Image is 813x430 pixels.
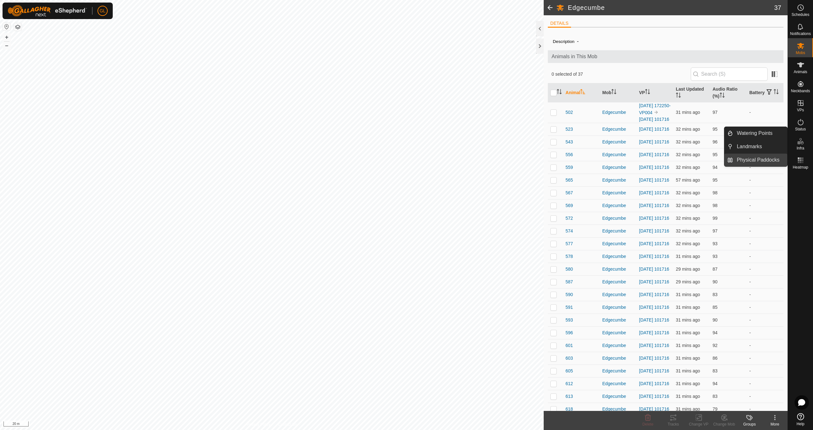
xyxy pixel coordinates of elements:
[676,394,700,399] span: 18 Aug 2025, 12:36 pm
[676,406,700,412] span: 18 Aug 2025, 12:37 pm
[737,156,779,164] span: Physical Paddocks
[566,151,573,158] span: 556
[566,215,573,222] span: 572
[639,254,669,259] a: [DATE] 101716
[654,110,659,115] img: to
[568,4,774,11] h2: Edgecumbe
[737,129,772,137] span: Watering Points
[602,240,634,247] div: Edgecumbe
[686,421,711,427] div: Change VP
[566,406,573,413] span: 618
[737,421,762,427] div: Groups
[639,394,669,399] a: [DATE] 101716
[747,364,783,377] td: -
[639,152,669,157] a: [DATE] 101716
[713,139,718,144] span: 96
[713,317,718,322] span: 90
[724,127,787,140] li: Watering Points
[774,3,781,12] span: 37
[676,165,700,170] span: 18 Aug 2025, 12:36 pm
[602,190,634,196] div: Edgecumbe
[796,51,805,55] span: Mobs
[636,83,673,102] th: VP
[602,279,634,285] div: Edgecumbe
[713,330,718,335] span: 94
[566,368,573,374] span: 605
[747,161,783,174] td: -
[639,317,669,322] a: [DATE] 101716
[713,241,718,246] span: 93
[566,355,573,362] span: 603
[790,32,811,36] span: Notifications
[762,421,788,427] div: More
[566,109,573,116] span: 502
[713,203,718,208] span: 98
[602,342,634,349] div: Edgecumbe
[602,253,634,260] div: Edgecumbe
[747,301,783,314] td: -
[639,127,669,132] a: [DATE] 101716
[566,317,573,323] span: 593
[639,292,669,297] a: [DATE] 101716
[791,89,810,93] span: Neckbands
[639,216,669,221] a: [DATE] 101716
[602,355,634,362] div: Edgecumbe
[747,275,783,288] td: -
[733,154,787,166] a: Physical Paddocks
[566,190,573,196] span: 567
[602,380,634,387] div: Edgecumbe
[795,127,806,131] span: Status
[566,304,573,311] span: 591
[713,152,718,157] span: 95
[566,279,573,285] span: 587
[602,266,634,273] div: Edgecumbe
[676,356,700,361] span: 18 Aug 2025, 12:37 pm
[3,23,10,31] button: Reset Map
[747,174,783,186] td: -
[713,406,718,412] span: 79
[566,266,573,273] span: 580
[676,216,700,221] span: 18 Aug 2025, 12:36 pm
[600,83,637,102] th: Mob
[8,5,87,17] img: Gallagher Logo
[580,90,585,95] p-sorticon: Activate to sort
[639,343,669,348] a: [DATE] 101716
[673,83,710,102] th: Last Updated
[713,190,718,195] span: 98
[724,140,787,153] li: Landmarks
[602,406,634,413] div: Edgecumbe
[566,228,573,234] span: 574
[676,305,700,310] span: 18 Aug 2025, 12:36 pm
[796,146,804,150] span: Infra
[566,291,573,298] span: 590
[566,253,573,260] span: 578
[639,203,669,208] a: [DATE] 101716
[713,279,718,284] span: 90
[642,422,654,427] span: Delete
[747,390,783,403] td: -
[566,164,573,171] span: 559
[747,314,783,326] td: -
[747,326,783,339] td: -
[676,254,700,259] span: 18 Aug 2025, 12:36 pm
[747,250,783,263] td: -
[602,164,634,171] div: Edgecumbe
[602,228,634,234] div: Edgecumbe
[639,103,670,115] a: [DATE] 172250-VP004
[639,241,669,246] a: [DATE] 101716
[602,139,634,145] div: Edgecumbe
[548,20,571,28] li: DETAILS
[713,216,718,221] span: 99
[639,177,669,183] a: [DATE] 101716
[713,228,718,233] span: 97
[747,263,783,275] td: -
[602,109,634,116] div: Edgecumbe
[639,406,669,412] a: [DATE] 101716
[247,422,271,427] a: Privacy Policy
[639,368,669,373] a: [DATE] 101716
[747,225,783,237] td: -
[639,267,669,272] a: [DATE] 101716
[553,39,574,44] label: Description
[566,393,573,400] span: 613
[676,292,700,297] span: 18 Aug 2025, 12:36 pm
